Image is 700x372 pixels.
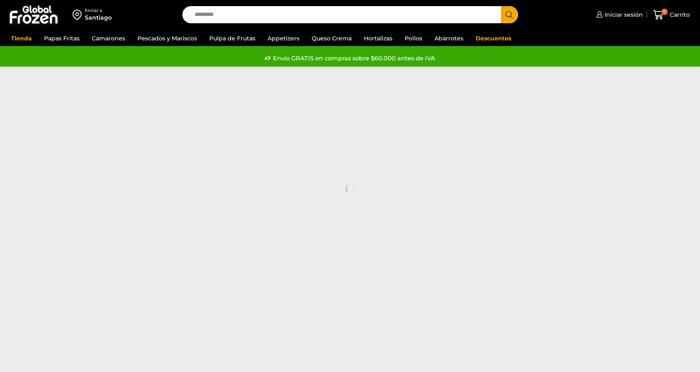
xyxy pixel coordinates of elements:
a: Pollos [401,31,426,46]
div: Enviar a [85,8,112,13]
a: Descuentos [472,31,515,46]
button: Search button [501,6,518,23]
span: Carrito [668,11,690,19]
span: Iniciar sesión [603,11,643,19]
a: Pescados y Mariscos [133,31,201,46]
img: address-field-icon.svg [73,8,85,22]
a: Hortalizas [360,31,397,46]
div: Santiago [85,13,112,22]
a: Pulpa de Frutas [205,31,259,46]
a: Queso Crema [308,31,356,46]
a: Camarones [88,31,129,46]
a: 0 Carrito [651,5,692,24]
a: Iniciar sesión [594,7,643,23]
a: Tienda [7,31,36,46]
a: Abarrotes [430,31,467,46]
span: 0 [661,9,668,15]
a: Papas Fritas [40,31,84,46]
a: Appetizers [264,31,303,46]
